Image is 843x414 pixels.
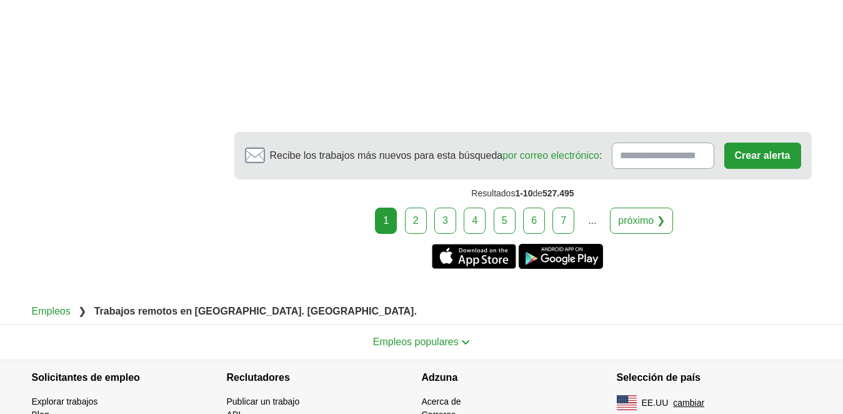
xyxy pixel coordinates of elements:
[642,398,669,408] font: EE.UU
[464,208,486,234] a: 4
[531,215,537,226] font: 6
[502,150,599,161] a: por correo electrónico
[227,396,300,406] a: Publicar un trabajo
[523,208,545,234] a: 6
[422,396,461,406] a: Acerca de
[532,188,542,198] font: de
[542,188,574,198] font: 527.495
[434,208,456,234] a: 3
[472,215,477,226] font: 4
[673,398,704,408] font: cambiar
[515,188,532,198] font: 1-10
[552,208,574,234] a: 7
[471,188,515,198] font: Resultados
[735,150,791,161] font: Crear alerta
[442,215,448,226] font: 3
[588,215,596,226] font: ...
[461,340,470,345] img: icono de alternancia
[405,208,427,234] a: 2
[383,215,389,226] font: 1
[561,215,566,226] font: 7
[599,150,602,161] font: :
[373,336,459,347] font: Empleos populares
[618,215,664,226] font: próximo ❯
[94,306,417,316] font: Trabajos remotos en [GEOGRAPHIC_DATA]. [GEOGRAPHIC_DATA].
[494,208,516,234] a: 5
[502,215,507,226] font: 5
[724,143,801,169] button: Crear alerta
[413,215,419,226] font: 2
[673,396,704,410] button: cambiar
[617,372,701,383] font: Selección de país
[610,208,672,234] a: próximo ❯
[32,306,71,316] a: Empleos
[78,306,86,316] font: ❯
[270,150,503,161] font: Recibe los trabajos más nuevos para esta búsqueda
[617,395,637,410] img: bandera de Estados Unidos
[32,396,98,406] a: Explorar trabajos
